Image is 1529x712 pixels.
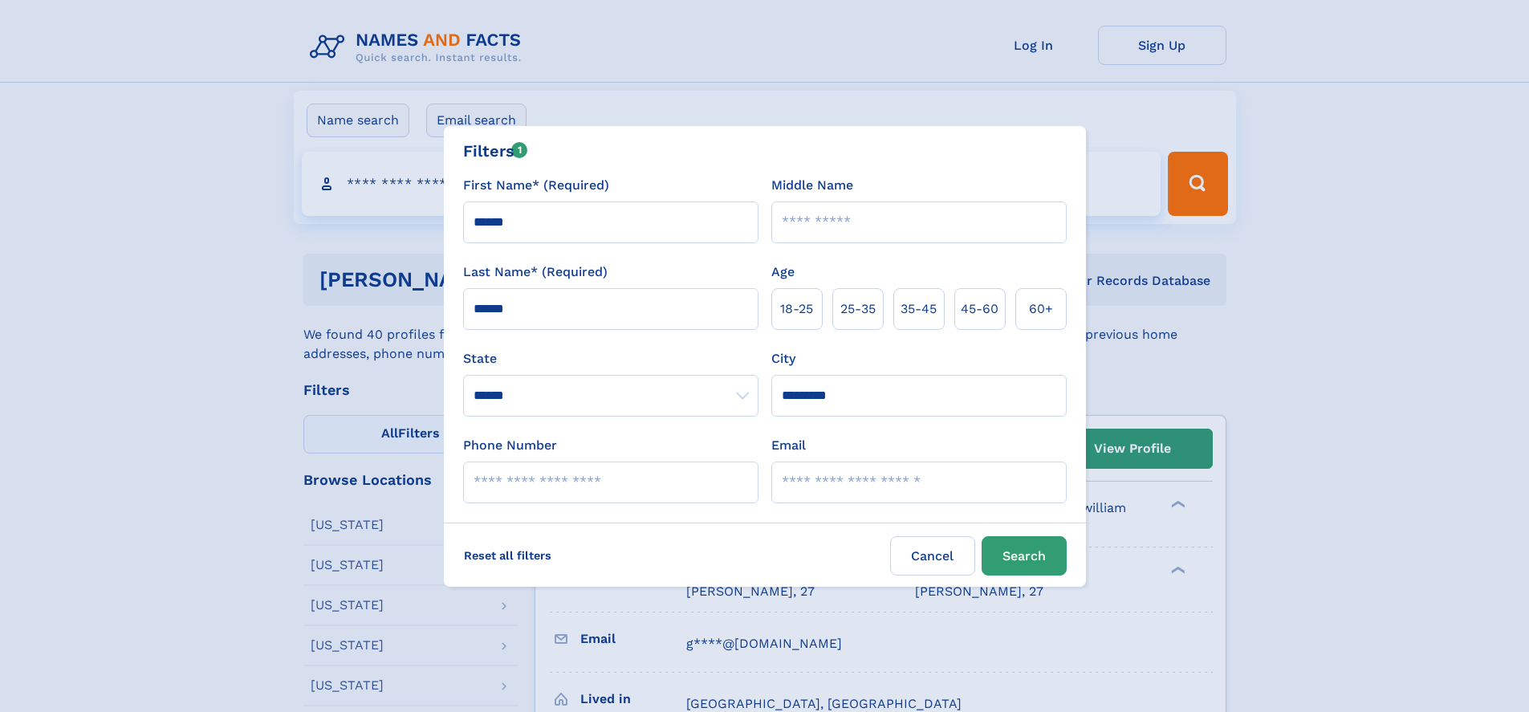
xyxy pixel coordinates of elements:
[961,299,998,319] span: 45‑60
[463,176,609,195] label: First Name* (Required)
[780,299,813,319] span: 18‑25
[771,349,795,368] label: City
[463,139,528,163] div: Filters
[771,436,806,455] label: Email
[982,536,1067,576] button: Search
[890,536,975,576] label: Cancel
[771,262,795,282] label: Age
[463,349,758,368] label: State
[901,299,937,319] span: 35‑45
[463,262,608,282] label: Last Name* (Required)
[1029,299,1053,319] span: 60+
[453,536,562,575] label: Reset all filters
[463,436,557,455] label: Phone Number
[840,299,876,319] span: 25‑35
[771,176,853,195] label: Middle Name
